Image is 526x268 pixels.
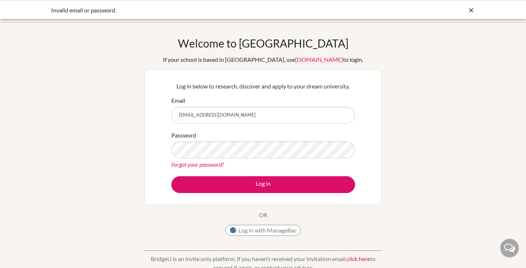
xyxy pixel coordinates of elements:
[171,131,196,140] label: Password
[171,96,185,105] label: Email
[163,55,363,64] div: If your school is based in [GEOGRAPHIC_DATA], use to login.
[171,176,355,193] button: Log in
[178,37,348,50] h1: Welcome to [GEOGRAPHIC_DATA]
[259,211,267,219] p: OR
[295,56,343,63] a: [DOMAIN_NAME]
[51,6,365,15] div: Invalid email or password.
[171,82,355,91] p: Log in below to research, discover and apply to your dream university.
[225,225,301,236] button: Log in with ManageBac
[171,161,224,168] a: Forgot your password?
[347,255,370,262] a: click here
